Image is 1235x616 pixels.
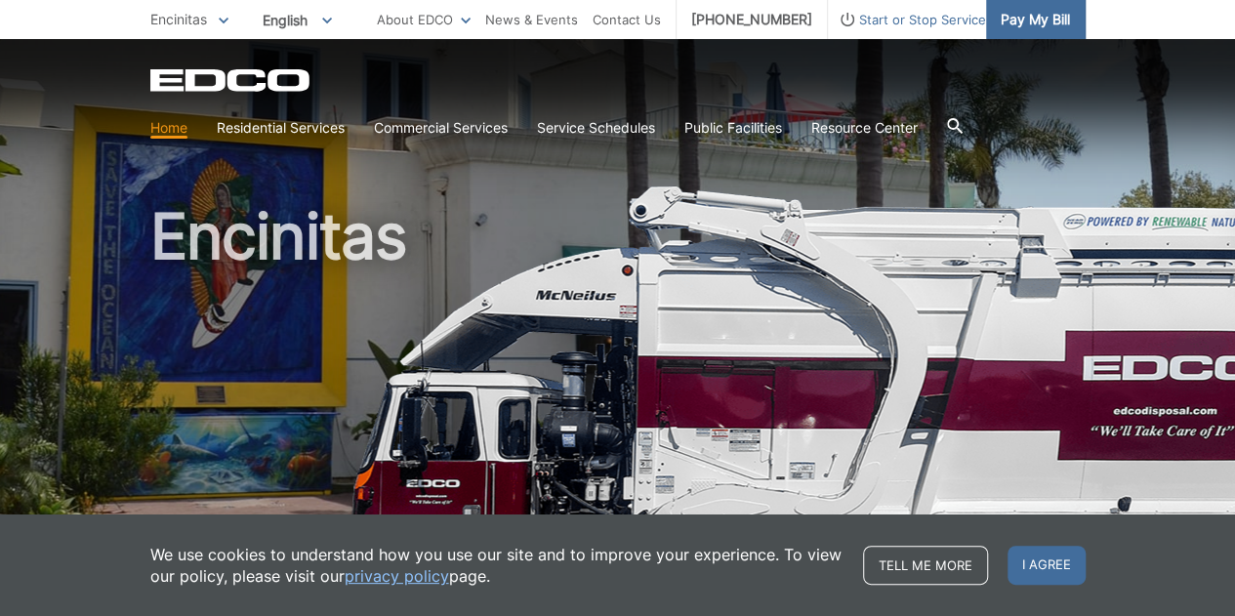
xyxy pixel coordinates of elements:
a: News & Events [485,9,578,30]
a: Service Schedules [537,117,655,139]
a: Resource Center [811,117,918,139]
a: privacy policy [345,565,449,587]
a: Home [150,117,187,139]
span: English [248,4,347,36]
span: Encinitas [150,11,207,27]
a: Contact Us [593,9,661,30]
a: Public Facilities [684,117,782,139]
a: EDCD logo. Return to the homepage. [150,68,312,92]
a: Tell me more [863,546,988,585]
p: We use cookies to understand how you use our site and to improve your experience. To view our pol... [150,544,844,587]
span: I agree [1008,546,1086,585]
a: Commercial Services [374,117,508,139]
a: About EDCO [377,9,471,30]
span: Pay My Bill [1001,9,1070,30]
a: Residential Services [217,117,345,139]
